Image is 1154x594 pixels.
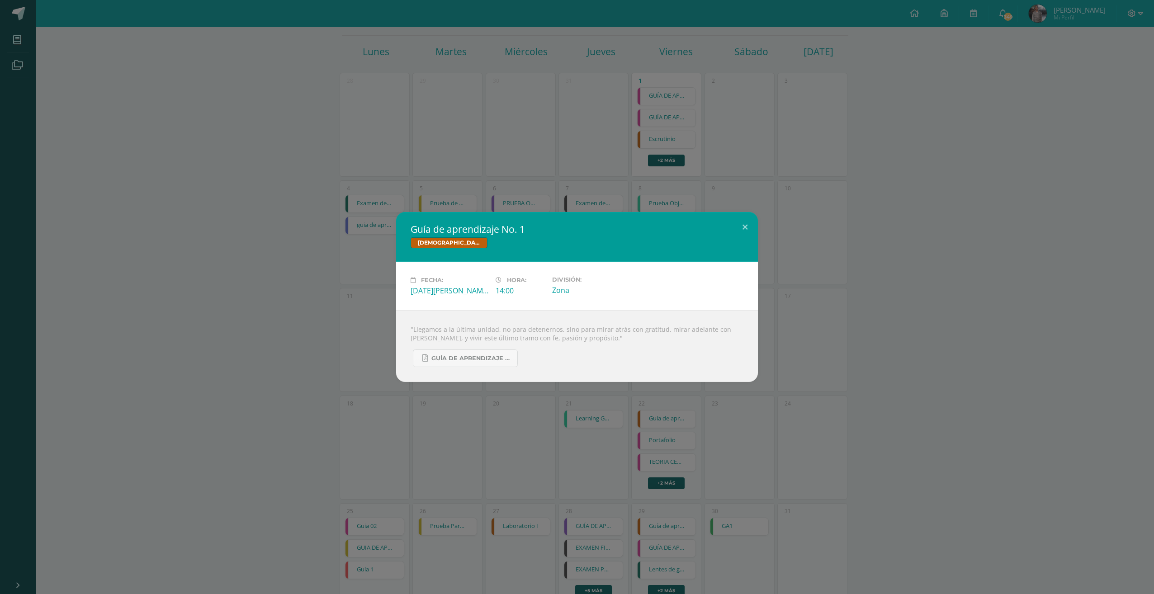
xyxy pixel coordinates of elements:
[411,237,487,248] span: [DEMOGRAPHIC_DATA]
[421,277,443,283] span: Fecha:
[732,212,758,243] button: Close (Esc)
[496,286,545,296] div: 14:00
[396,310,758,382] div: "Llegamos a la última unidad, no para detenernos, sino para mirar atrás con gratitud, mirar adela...
[411,223,743,236] h2: Guía de aprendizaje No. 1
[507,277,526,283] span: Hora:
[552,276,630,283] label: División:
[413,349,518,367] a: Guía de aprendizaje No. 1.pdf
[552,285,630,295] div: Zona
[411,286,488,296] div: [DATE][PERSON_NAME]
[431,355,513,362] span: Guía de aprendizaje No. 1.pdf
